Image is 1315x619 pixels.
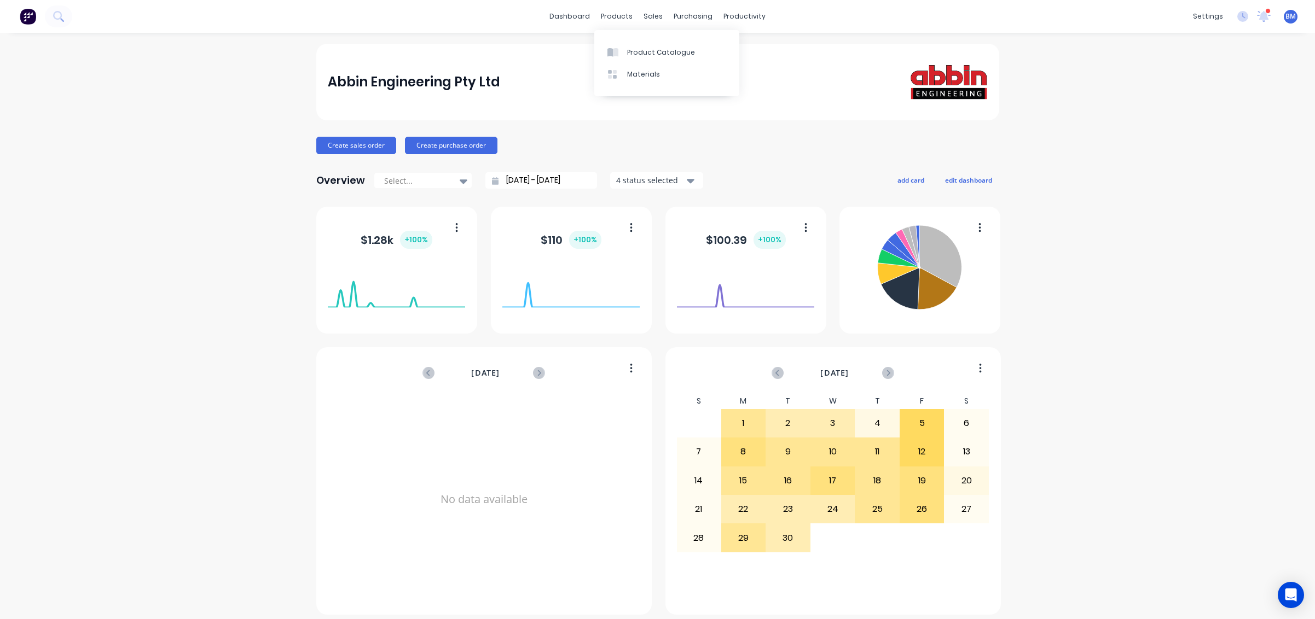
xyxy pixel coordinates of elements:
span: [DATE] [471,367,500,379]
div: 22 [722,495,766,523]
div: 25 [855,495,899,523]
div: 23 [766,495,810,523]
span: BM [1285,11,1296,21]
div: F [900,393,945,409]
div: productivity [718,8,771,25]
div: No data available [328,393,640,605]
div: 15 [722,467,766,494]
div: 11 [855,438,899,465]
div: products [595,8,638,25]
div: 17 [811,467,855,494]
div: purchasing [668,8,718,25]
div: 28 [677,524,721,551]
div: $ 1.28k [361,231,432,249]
div: + 100 % [569,231,601,249]
div: 7 [677,438,721,465]
div: 16 [766,467,810,494]
div: M [721,393,766,409]
div: Overview [316,170,365,191]
img: Abbin Engineering Pty Ltd [911,65,987,100]
div: 3 [811,410,855,437]
div: 12 [900,438,944,465]
img: Factory [20,8,36,25]
div: Product Catalogue [627,48,695,57]
button: 4 status selected [610,172,703,189]
div: 5 [900,410,944,437]
button: Create purchase order [405,137,497,154]
div: settings [1187,8,1229,25]
a: Materials [594,63,739,85]
div: Abbin Engineering Pty Ltd [328,71,500,93]
div: + 100 % [754,231,786,249]
div: Materials [627,69,660,79]
div: 29 [722,524,766,551]
div: 1 [722,410,766,437]
div: W [810,393,855,409]
button: Create sales order [316,137,396,154]
div: 9 [766,438,810,465]
div: 19 [900,467,944,494]
button: add card [890,173,931,187]
div: 20 [945,467,988,494]
div: 10 [811,438,855,465]
div: 18 [855,467,899,494]
a: dashboard [544,8,595,25]
div: 8 [722,438,766,465]
div: T [855,393,900,409]
div: sales [638,8,668,25]
button: edit dashboard [938,173,999,187]
div: 24 [811,495,855,523]
div: 21 [677,495,721,523]
div: T [766,393,810,409]
div: 4 status selected [616,174,685,186]
div: 26 [900,495,944,523]
div: S [676,393,721,409]
div: $ 110 [541,231,601,249]
div: + 100 % [400,231,432,249]
div: 13 [945,438,988,465]
div: 6 [945,410,988,437]
div: 14 [677,467,721,494]
div: 27 [945,495,988,523]
a: Product Catalogue [594,41,739,63]
span: [DATE] [820,367,849,379]
div: 30 [766,524,810,551]
div: 2 [766,410,810,437]
div: 4 [855,410,899,437]
div: S [944,393,989,409]
div: Open Intercom Messenger [1278,582,1304,608]
div: $ 100.39 [706,231,786,249]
